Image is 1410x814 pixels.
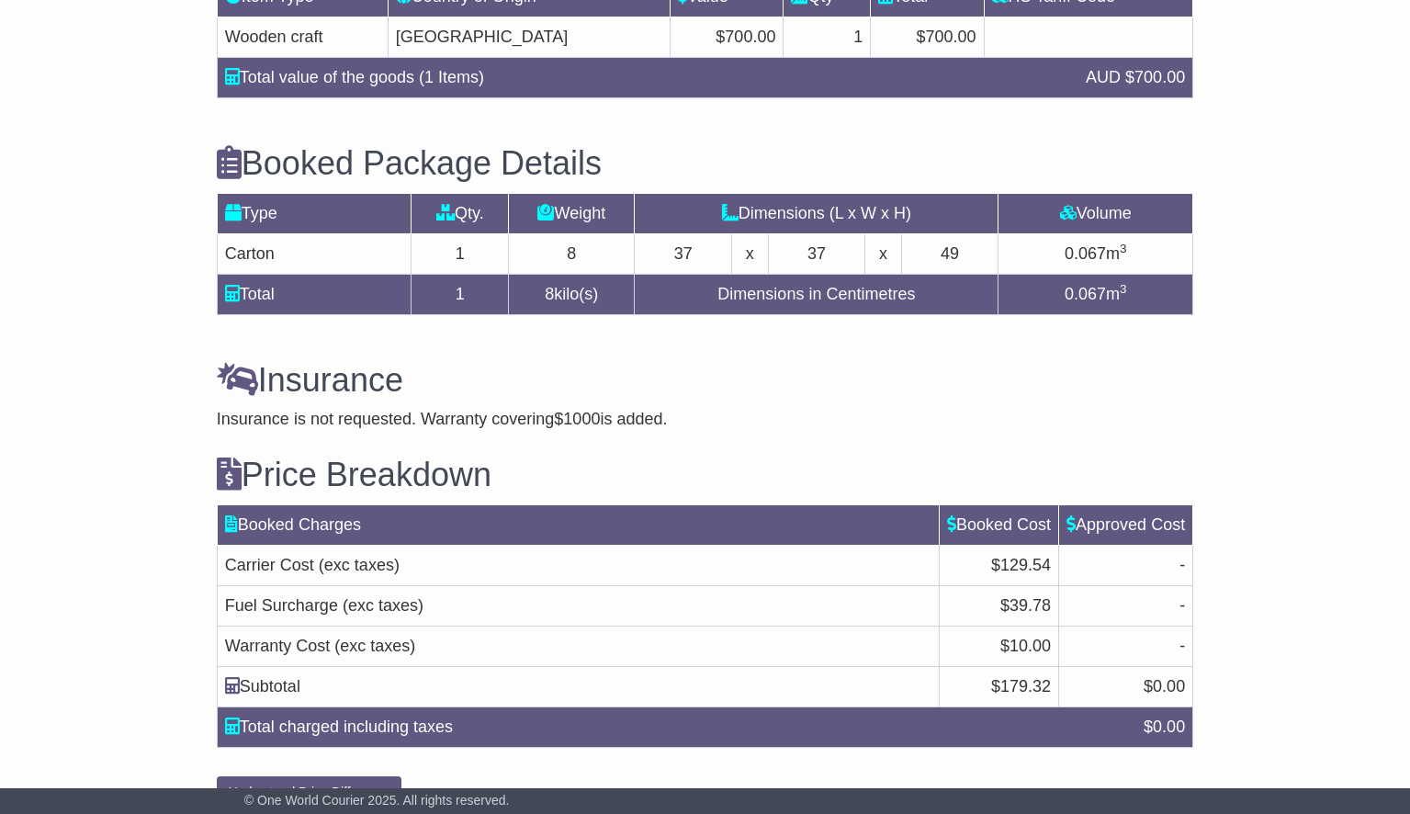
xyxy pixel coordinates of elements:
td: Booked Charges [217,504,939,545]
span: 0.00 [1153,718,1185,736]
td: $ [940,666,1059,707]
span: 8 [545,285,554,303]
span: Carrier Cost [225,556,314,574]
sup: 3 [1120,282,1127,296]
td: Approved Cost [1059,504,1193,545]
span: (exc taxes) [343,596,423,615]
td: Booked Cost [940,504,1059,545]
td: 49 [901,234,998,275]
span: (exc taxes) [334,637,415,655]
span: - [1179,556,1185,574]
h3: Price Breakdown [217,457,1193,493]
td: x [865,234,901,275]
span: 179.32 [1000,677,1051,695]
td: 1 [784,17,871,58]
td: Weight [509,194,635,234]
td: Carton [217,234,412,275]
td: 1 [412,234,509,275]
td: 37 [635,234,732,275]
div: $ [1134,715,1194,740]
td: x [732,234,768,275]
span: $10.00 [1000,637,1051,655]
td: Wooden craft [217,17,388,58]
td: Qty. [412,194,509,234]
div: Total charged including taxes [216,715,1134,740]
span: - [1179,637,1185,655]
td: m [998,234,1193,275]
td: 37 [768,234,865,275]
td: kilo(s) [509,275,635,315]
td: 1 [412,275,509,315]
td: $700.00 [671,17,784,58]
span: 0.00 [1153,677,1185,695]
span: Fuel Surcharge [225,596,338,615]
span: - [1179,596,1185,615]
span: 0.067 [1065,285,1106,303]
span: © One World Courier 2025. All rights reserved. [244,793,510,808]
td: $ [1059,666,1193,707]
span: $39.78 [1000,596,1051,615]
td: $700.00 [871,17,984,58]
td: m [998,275,1193,315]
h3: Insurance [217,362,1193,399]
h3: Booked Package Details [217,145,1193,182]
td: Volume [998,194,1193,234]
span: Warranty Cost [225,637,330,655]
span: $1000 [554,410,600,428]
span: 0.067 [1065,244,1106,263]
td: Total [217,275,412,315]
td: [GEOGRAPHIC_DATA] [388,17,670,58]
button: Understand Price Difference [217,776,402,808]
span: $129.54 [991,556,1051,574]
td: 8 [509,234,635,275]
div: AUD $700.00 [1077,65,1194,90]
td: Dimensions in Centimetres [635,275,998,315]
td: Type [217,194,412,234]
td: Dimensions (L x W x H) [635,194,998,234]
div: Total value of the goods (1 Items) [216,65,1077,90]
span: (exc taxes) [319,556,400,574]
td: Subtotal [217,666,939,707]
sup: 3 [1120,242,1127,255]
div: Insurance is not requested. Warranty covering is added. [217,410,1193,430]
